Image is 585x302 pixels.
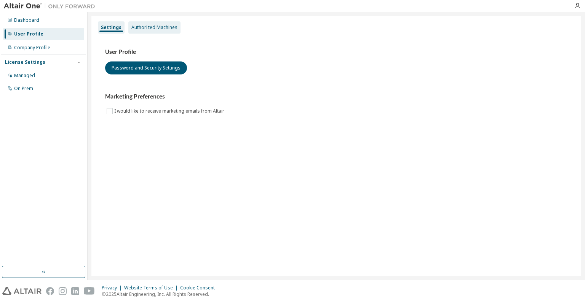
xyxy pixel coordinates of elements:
[14,17,39,23] div: Dashboard
[14,31,43,37] div: User Profile
[105,61,187,74] button: Password and Security Settings
[102,285,124,291] div: Privacy
[14,45,50,51] div: Company Profile
[2,287,42,295] img: altair_logo.svg
[59,287,67,295] img: instagram.svg
[124,285,180,291] div: Website Terms of Use
[46,287,54,295] img: facebook.svg
[180,285,219,291] div: Cookie Consent
[105,93,567,100] h3: Marketing Preferences
[105,48,567,56] h3: User Profile
[101,24,121,31] div: Settings
[71,287,79,295] img: linkedin.svg
[131,24,177,31] div: Authorized Machines
[14,73,35,79] div: Managed
[84,287,95,295] img: youtube.svg
[5,59,45,65] div: License Settings
[14,86,33,92] div: On Prem
[4,2,99,10] img: Altair One
[102,291,219,297] p: © 2025 Altair Engineering, Inc. All Rights Reserved.
[114,107,226,116] label: I would like to receive marketing emails from Altair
